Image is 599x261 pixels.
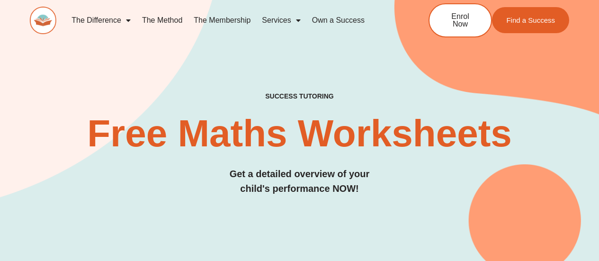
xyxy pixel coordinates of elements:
h3: Get a detailed overview of your child's performance NOW! [30,167,569,196]
nav: Menu [66,9,397,31]
span: Enrol Now [444,13,477,28]
h4: SUCCESS TUTORING​ [30,92,569,100]
a: The Method [136,9,188,31]
a: Services [256,9,306,31]
a: The Difference [66,9,136,31]
a: Own a Success [306,9,370,31]
a: Find a Success [492,7,569,33]
a: Enrol Now [429,3,492,37]
h2: Free Maths Worksheets​ [30,115,569,153]
span: Find a Success [506,17,555,24]
a: The Membership [188,9,256,31]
